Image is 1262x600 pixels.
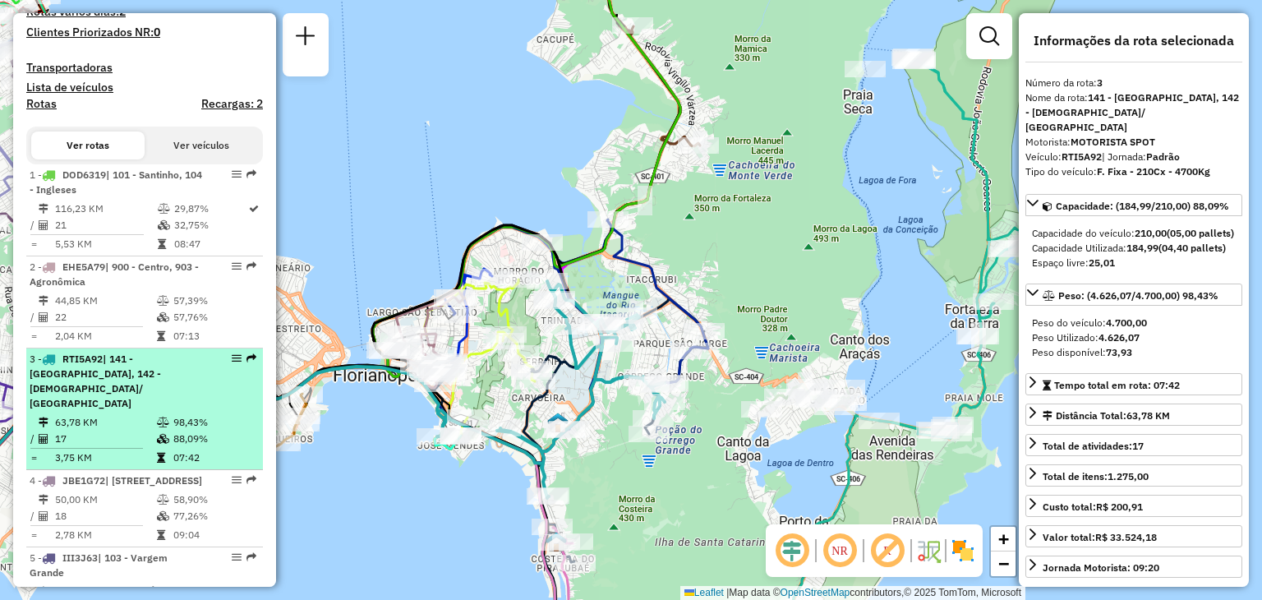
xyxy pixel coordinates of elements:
i: Total de Atividades [39,434,48,444]
span: Ocultar deslocamento [772,531,812,570]
h4: Rotas vários dias: [26,5,263,19]
span: 63,78 KM [1126,409,1170,422]
em: Rota exportada [246,261,256,271]
a: Leaflet [684,587,724,598]
strong: 141 - [GEOGRAPHIC_DATA], 142 - [DEMOGRAPHIC_DATA]/ [GEOGRAPHIC_DATA] [1025,91,1239,133]
div: Motorista: [1025,135,1242,150]
em: Rota exportada [246,475,256,485]
span: Peso do veículo: [1032,316,1147,329]
td: 07:13 [173,328,256,344]
a: Total de itens:1.275,00 [1025,464,1242,487]
td: 88,09% [173,431,256,447]
strong: RTI5A92 [1062,150,1102,163]
a: Valor total:R$ 33.524,18 [1025,525,1242,547]
em: Rota exportada [246,169,256,179]
a: Zoom out [991,552,1016,576]
i: % de utilização do peso [157,418,169,427]
a: OpenStreetMap [781,587,850,598]
i: % de utilização da cubagem [158,220,170,230]
i: % de utilização da cubagem [157,312,169,322]
h4: Lista de veículos [26,81,263,95]
td: 08:47 [173,236,247,252]
div: Valor total: [1043,530,1157,545]
span: DOD6319 [62,168,106,181]
button: Ver rotas [31,132,145,159]
a: Custo total:R$ 200,91 [1025,495,1242,517]
td: 98,43% [173,414,256,431]
span: − [998,553,1009,574]
em: Rota exportada [246,552,256,562]
span: | 900 - Centro, 903 - Agronômica [30,261,199,288]
em: Opções [232,552,242,562]
i: Tempo total em rota [158,239,166,249]
span: | 103 - Vargem Grande [30,552,168,579]
a: Peso: (4.626,07/4.700,00) 98,43% [1025,284,1242,306]
div: Capacidade Utilizada: [1032,241,1236,256]
div: Capacidade do veículo: [1032,226,1236,241]
div: Total de itens: [1043,469,1149,484]
td: / [30,217,38,233]
em: Opções [232,261,242,271]
h4: Clientes Priorizados NR: [26,25,263,39]
td: 62,97% [163,584,238,600]
img: Fluxo de ruas [915,538,942,564]
em: Rota exportada [246,353,256,363]
td: = [30,328,38,344]
i: Total de Atividades [39,220,48,230]
td: = [30,527,38,543]
em: Opções [232,169,242,179]
h4: Transportadoras [26,61,263,75]
span: Capacidade: (184,99/210,00) 88,09% [1056,200,1229,212]
div: Peso: (4.626,07/4.700,00) 98,43% [1025,309,1242,367]
td: / [30,508,38,524]
span: | 141 - [GEOGRAPHIC_DATA], 142 - [DEMOGRAPHIC_DATA]/ [GEOGRAPHIC_DATA] [30,353,161,409]
td: 2,78 KM [54,527,156,543]
i: Total de Atividades [39,312,48,322]
i: Tempo total em rota [157,530,165,540]
strong: 1.275,00 [1108,470,1149,482]
i: Tempo total em rota [157,331,165,341]
em: Opções [232,475,242,485]
i: Distância Total [39,418,48,427]
div: Capacidade: (184,99/210,00) 88,09% [1025,219,1242,277]
span: Ocultar NR [820,531,859,570]
span: + [998,528,1009,549]
em: Opções [232,353,242,363]
td: 2,04 KM [54,328,156,344]
span: III3J63 [62,552,98,564]
td: 57,76% [173,309,256,325]
a: Rotas [26,97,57,111]
a: Tempo total em rota: 07:42 [1025,373,1242,395]
div: Custo total: [1043,500,1143,515]
div: Veículo: [1025,150,1242,164]
span: Peso: (4.626,07/4.700,00) 98,43% [1058,289,1218,302]
span: 1 - [30,168,202,196]
div: Distância Total: [1043,408,1170,423]
td: = [30,236,38,252]
a: Zoom in [991,527,1016,552]
img: Exibir/Ocultar setores [950,538,976,564]
img: FAD - Pirajubae [546,531,567,552]
span: JBE1G72 [62,474,105,487]
span: RTI5A92 [62,353,103,365]
td: 77,26% [173,508,256,524]
img: Ilha Centro [547,412,569,433]
a: Capacidade: (184,99/210,00) 88,09% [1025,194,1242,216]
h4: Recargas: 2 [201,97,263,111]
strong: 4.700,00 [1106,316,1147,329]
td: 3,75 KM [54,450,156,466]
i: % de utilização do peso [157,495,169,505]
td: 21 [54,217,157,233]
td: 32,75% [173,217,247,233]
td: 09:04 [173,527,256,543]
a: Distância Total:63,78 KM [1025,404,1242,426]
span: | Jornada: [1102,150,1180,163]
strong: MOTORISTA SPOT [1071,136,1155,148]
span: EHE5A79 [62,261,105,273]
span: 3 - [30,353,161,409]
td: 17 [54,431,156,447]
i: % de utilização da cubagem [157,434,169,444]
span: | 101 - Santinho, 104 - Ingleses [30,168,202,196]
strong: 73,93 [1106,346,1132,358]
